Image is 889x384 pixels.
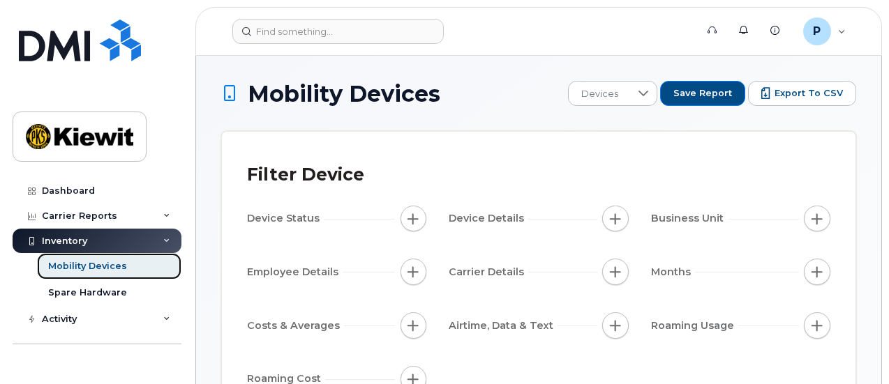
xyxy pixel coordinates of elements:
span: Months [651,265,695,279]
span: Devices [569,82,631,107]
span: Airtime, Data & Text [449,318,558,333]
span: Costs & Averages [247,318,344,333]
button: Save Report [660,81,745,106]
span: Device Details [449,211,528,226]
span: Export to CSV [775,87,843,100]
span: Save Report [673,87,732,100]
div: Filter Device [247,157,364,193]
iframe: Messenger Launcher [828,323,879,374]
button: Export to CSV [748,81,856,106]
span: Carrier Details [449,265,528,279]
span: Roaming Usage [651,318,738,333]
span: Mobility Devices [248,82,440,106]
span: Business Unit [651,211,728,226]
span: Employee Details [247,265,343,279]
span: Device Status [247,211,324,226]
